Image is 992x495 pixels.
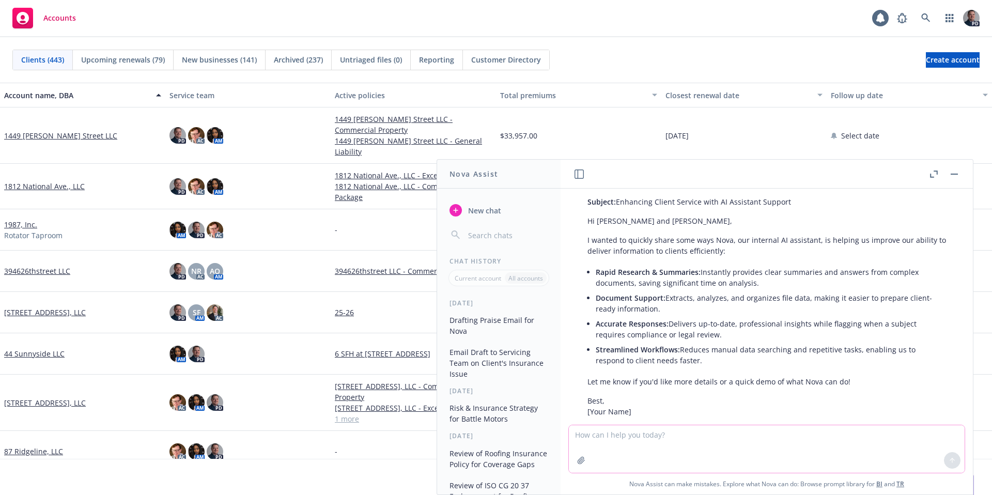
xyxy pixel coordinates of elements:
[4,266,70,276] a: 394626thstreet LLC
[437,299,561,307] div: [DATE]
[4,130,117,141] a: 1449 [PERSON_NAME] Street LLC
[587,196,946,207] p: Enhancing Client Service with AI Assistant Support
[445,445,552,473] button: Review of Roofing Insurance Policy for Coverage Gaps
[169,443,186,460] img: photo
[466,205,501,216] span: New chat
[169,90,327,101] div: Service team
[661,83,827,107] button: Closest renewal date
[165,83,331,107] button: Service team
[188,394,205,411] img: photo
[8,4,80,33] a: Accounts
[450,168,498,179] h1: Nova Assist
[445,344,552,382] button: Email Draft to Servicing Team on Client's Insurance Issue
[335,348,492,359] a: 6 SFH at [STREET_ADDRESS]
[466,228,548,242] input: Search chats
[207,304,223,321] img: photo
[596,319,669,329] span: Accurate Responses:
[587,395,946,417] p: Best, [Your Name]
[500,130,537,141] span: $33,957.00
[500,90,646,101] div: Total premiums
[596,345,680,354] span: Streamlined Workflows:
[896,479,904,488] a: TR
[193,307,200,318] span: SF
[4,446,63,457] a: 87 Ridgeline, LLC
[207,178,223,195] img: photo
[4,219,37,230] a: 1987, Inc.
[926,52,980,68] a: Create account
[207,443,223,460] img: photo
[335,170,492,181] a: 1812 National Ave., LLC - Excess Liability
[335,266,492,276] a: 394626thstreet LLC - Commercial Package
[191,266,202,276] span: NR
[892,8,912,28] a: Report a Bug
[188,178,205,195] img: photo
[188,222,205,238] img: photo
[876,479,882,488] a: BI
[596,316,946,342] li: Delivers up-to-date, professional insights while flagging when a subject requires compliance or l...
[335,307,492,318] a: 25-26
[81,54,165,65] span: Upcoming renewals (79)
[665,130,689,141] span: [DATE]
[182,54,257,65] span: New businesses (141)
[335,403,492,413] a: [STREET_ADDRESS], LLC - Excess Liability
[437,257,561,266] div: Chat History
[169,304,186,321] img: photo
[437,386,561,395] div: [DATE]
[169,127,186,144] img: photo
[508,274,543,283] p: All accounts
[188,346,205,362] img: photo
[188,127,205,144] img: photo
[169,346,186,362] img: photo
[471,54,541,65] span: Customer Directory
[207,127,223,144] img: photo
[4,397,86,408] a: [STREET_ADDRESS], LLC
[169,178,186,195] img: photo
[596,290,946,316] li: Extracts, analyzes, and organizes file data, making it easier to prepare client-ready information.
[331,83,496,107] button: Active policies
[437,431,561,440] div: [DATE]
[587,376,946,387] p: Let me know if you'd like more details or a quick demo of what Nova can do!
[335,90,492,101] div: Active policies
[274,54,323,65] span: Archived (237)
[587,197,616,207] span: Subject:
[43,14,76,22] span: Accounts
[939,8,960,28] a: Switch app
[455,274,501,283] p: Current account
[210,266,220,276] span: AO
[4,348,65,359] a: 44 Sunnyside LLC
[916,8,936,28] a: Search
[4,181,85,192] a: 1812 National Ave., LLC
[340,54,402,65] span: Untriaged files (0)
[169,222,186,238] img: photo
[445,312,552,339] button: Drafting Praise Email for Nova
[596,293,665,303] span: Document Support:
[445,201,552,220] button: New chat
[827,83,992,107] button: Follow up date
[4,307,86,318] a: [STREET_ADDRESS], LLC
[596,342,946,368] li: Reduces manual data searching and repetitive tasks, enabling us to respond to client needs faster.
[665,90,811,101] div: Closest renewal date
[496,83,661,107] button: Total premiums
[596,265,946,290] li: Instantly provides clear summaries and answers from complex documents, saving significant time on...
[335,224,337,235] span: -
[4,90,150,101] div: Account name, DBA
[587,215,946,226] p: Hi [PERSON_NAME] and [PERSON_NAME],
[419,54,454,65] span: Reporting
[587,235,946,256] p: I wanted to quickly share some ways Nova, our internal AI assistant, is helping us improve our ab...
[335,413,492,424] a: 1 more
[169,394,186,411] img: photo
[926,50,980,70] span: Create account
[841,130,879,141] span: Select date
[169,263,186,280] img: photo
[4,230,63,241] span: Rotator Taproom
[335,135,492,157] a: 1449 [PERSON_NAME] Street LLC - General Liability
[335,381,492,403] a: [STREET_ADDRESS], LLC - Commercial Property
[963,10,980,26] img: photo
[335,114,492,135] a: 1449 [PERSON_NAME] Street LLC - Commercial Property
[207,394,223,411] img: photo
[335,181,492,203] a: 1812 National Ave., LLC - Commercial Package
[445,399,552,427] button: Risk & Insurance Strategy for Battle Motors
[21,54,64,65] span: Clients (443)
[596,267,701,277] span: Rapid Research & Summaries:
